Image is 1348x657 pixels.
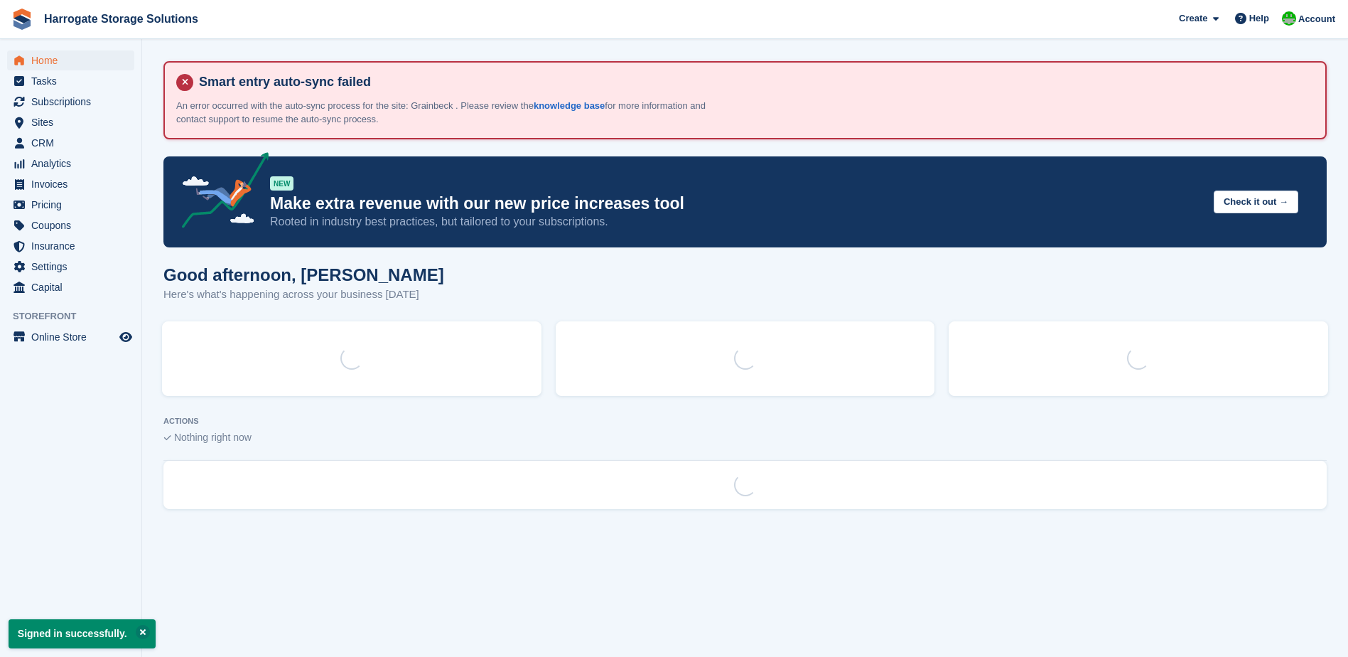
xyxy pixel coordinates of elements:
[7,71,134,91] a: menu
[7,236,134,256] a: menu
[1179,11,1207,26] span: Create
[270,193,1202,214] p: Make extra revenue with our new price increases tool
[9,619,156,648] p: Signed in successfully.
[31,133,117,153] span: CRM
[7,112,134,132] a: menu
[7,257,134,277] a: menu
[7,133,134,153] a: menu
[31,195,117,215] span: Pricing
[31,327,117,347] span: Online Store
[7,92,134,112] a: menu
[270,214,1202,230] p: Rooted in industry best practices, but tailored to your subscriptions.
[193,74,1314,90] h4: Smart entry auto-sync failed
[7,154,134,173] a: menu
[176,99,709,127] p: An error occurred with the auto-sync process for the site: Grainbeck . Please review the for more...
[1298,12,1335,26] span: Account
[13,309,141,324] span: Storefront
[7,277,134,297] a: menu
[31,112,117,132] span: Sites
[31,71,117,91] span: Tasks
[174,432,252,443] span: Nothing right now
[270,176,293,191] div: NEW
[163,417,1327,426] p: ACTIONS
[31,92,117,112] span: Subscriptions
[163,435,171,441] img: blank_slate_check_icon-ba018cac091ee9be17c0a81a6c232d5eb81de652e7a59be601be346b1b6ddf79.svg
[7,174,134,194] a: menu
[11,9,33,30] img: stora-icon-8386f47178a22dfd0bd8f6a31ec36ba5ce8667c1dd55bd0f319d3a0aa187defe.svg
[31,154,117,173] span: Analytics
[170,152,269,233] img: price-adjustments-announcement-icon-8257ccfd72463d97f412b2fc003d46551f7dbcb40ab6d574587a9cd5c0d94...
[534,100,605,111] a: knowledge base
[7,215,134,235] a: menu
[1249,11,1269,26] span: Help
[31,215,117,235] span: Coupons
[1214,191,1298,214] button: Check it out →
[7,50,134,70] a: menu
[163,287,444,303] p: Here's what's happening across your business [DATE]
[163,265,444,284] h1: Good afternoon, [PERSON_NAME]
[7,327,134,347] a: menu
[31,257,117,277] span: Settings
[31,236,117,256] span: Insurance
[117,328,134,346] a: Preview store
[38,7,204,31] a: Harrogate Storage Solutions
[7,195,134,215] a: menu
[31,50,117,70] span: Home
[31,174,117,194] span: Invoices
[31,277,117,297] span: Capital
[1282,11,1296,26] img: Lee and Michelle Depledge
